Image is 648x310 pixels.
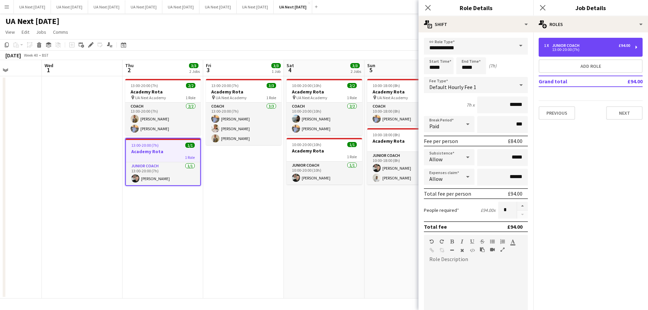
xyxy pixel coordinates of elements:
span: 3/3 [271,63,281,68]
app-job-card: 13:00-20:00 (7h)1/1Academy Rota1 RoleJunior Coach1/113:00-20:00 (7h)[PERSON_NAME] [125,138,201,186]
h3: Academy Rota [367,138,443,144]
label: People required [424,207,459,213]
a: Jobs [33,28,49,36]
button: Increase [517,202,528,210]
span: Wed [45,62,53,68]
button: UA Next [DATE] [162,0,199,13]
button: UA Next [DATE] [14,0,51,13]
span: Sat [287,62,294,68]
h3: Academy Rota [126,148,200,154]
button: Fullscreen [500,247,505,252]
button: UA Next [DATE] [88,0,125,13]
a: View [3,28,18,36]
div: £94.00 [507,223,522,230]
h3: Academy Rota [125,89,201,95]
span: 2/2 [347,83,357,88]
span: UA Next Academy [135,95,166,100]
app-card-role: Coach2/210:00-20:00 (10h)[PERSON_NAME][PERSON_NAME] [287,103,362,135]
app-job-card: 10:00-18:00 (8h)2/2Academy Rota1 RoleJunior Coach2/210:00-18:00 (8h)[PERSON_NAME][PERSON_NAME] [367,128,443,185]
span: UA Next Academy [296,95,327,100]
span: 1 [44,66,53,74]
span: Thu [125,62,134,68]
div: Junior Coach [552,43,582,48]
a: Comms [50,28,71,36]
td: £94.00 [606,76,643,87]
button: UA Next [DATE] [274,0,312,13]
div: 2 Jobs [189,69,200,74]
div: Shift [418,16,533,32]
span: UA Next Academy [216,95,247,100]
span: Edit [22,29,29,35]
div: £84.00 [508,138,522,144]
span: 13:00-20:00 (7h) [131,143,159,148]
app-card-role: Junior Coach1/110:00-20:00 (10h)[PERSON_NAME] [287,162,362,185]
button: Next [606,106,643,120]
button: Italic [460,239,464,244]
h3: Role Details [418,3,533,12]
app-job-card: 10:00-20:00 (10h)2/2Academy Rota UA Next Academy1 RoleCoach2/210:00-20:00 (10h)[PERSON_NAME][PERS... [287,79,362,135]
div: Fee per person [424,138,458,144]
button: Insert video [490,247,495,252]
h3: Academy Rota [287,89,362,95]
span: 1/1 [185,143,195,148]
span: Week 40 [22,53,39,58]
app-card-role: Junior Coach1/113:00-20:00 (7h)[PERSON_NAME] [126,162,200,185]
button: Undo [429,239,434,244]
span: 1 Role [185,155,195,160]
div: 7h x [466,102,475,108]
span: Paid [429,123,439,130]
span: 3/3 [267,83,276,88]
div: Total fee per person [424,190,471,197]
button: Text Color [510,239,515,244]
td: Grand total [539,76,606,87]
button: HTML Code [470,248,475,253]
span: View [5,29,15,35]
span: 3/3 [350,63,360,68]
app-job-card: 10:00-18:00 (8h)1/1Academy Rota UA Next Academy1 RoleCoach1/110:00-18:00 (8h)[PERSON_NAME] [367,79,443,125]
span: Comms [53,29,68,35]
app-job-card: 13:00-20:00 (7h)3/3Academy Rota UA Next Academy1 RoleCoach3/313:00-20:00 (7h)[PERSON_NAME][PERSON... [206,79,281,145]
div: Total fee [424,223,447,230]
span: Allow [429,175,442,182]
div: 13:00-20:00 (7h)2/2Academy Rota UA Next Academy1 RoleCoach2/213:00-20:00 (7h)[PERSON_NAME][PERSON... [125,79,201,135]
div: £94.00 [508,190,522,197]
span: Default Hourly Fee 1 [429,84,476,90]
div: £94.00 [619,43,630,48]
button: Clear Formatting [460,248,464,253]
span: 5 [366,66,375,74]
div: BST [42,53,49,58]
div: [DATE] [5,52,21,59]
div: £94.00 x [481,207,495,213]
span: 1 Role [186,95,195,100]
app-job-card: 10:00-20:00 (10h)1/1Academy Rota1 RoleJunior Coach1/110:00-20:00 (10h)[PERSON_NAME] [287,138,362,185]
span: 10:00-18:00 (8h) [373,83,400,88]
span: 1 Role [266,95,276,100]
span: 3 [205,66,211,74]
span: 13:00-20:00 (7h) [211,83,239,88]
button: Previous [539,106,575,120]
span: 1 Role [347,154,357,159]
button: Add role [539,59,643,73]
span: UA Next Academy [377,95,408,100]
button: UA Next [DATE] [51,0,88,13]
button: UA Next [DATE] [199,0,237,13]
button: UA Next [DATE] [125,0,162,13]
span: 10:00-18:00 (8h) [373,132,400,137]
span: Fri [206,62,211,68]
app-card-role: Coach3/313:00-20:00 (7h)[PERSON_NAME][PERSON_NAME][PERSON_NAME] [206,103,281,145]
span: 3/3 [189,63,198,68]
div: 1 x [544,43,552,48]
button: Bold [450,239,454,244]
span: Jobs [36,29,46,35]
button: Redo [439,239,444,244]
div: (7h) [489,63,496,69]
button: UA Next [DATE] [237,0,274,13]
div: 13:00-20:00 (7h) [544,48,630,51]
span: Allow [429,156,442,163]
app-card-role: Junior Coach2/210:00-18:00 (8h)[PERSON_NAME][PERSON_NAME] [367,152,443,185]
app-card-role: Coach2/213:00-20:00 (7h)[PERSON_NAME][PERSON_NAME] [125,103,201,135]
